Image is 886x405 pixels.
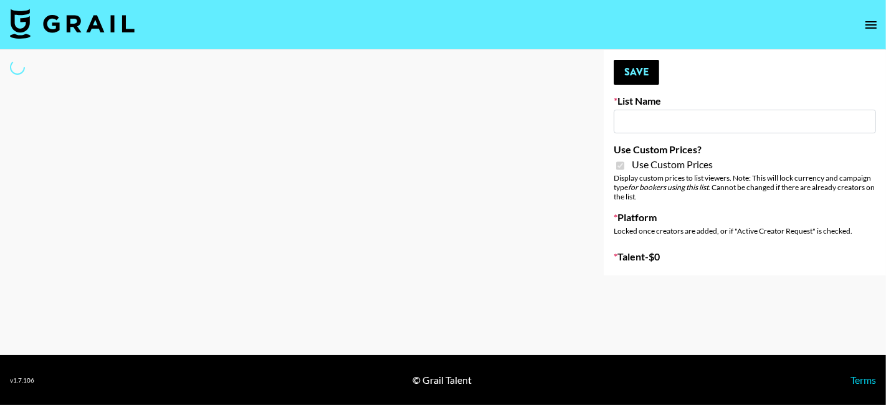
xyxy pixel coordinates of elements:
span: Use Custom Prices [632,158,713,171]
label: Use Custom Prices? [614,143,876,156]
label: Talent - $ 0 [614,250,876,263]
em: for bookers using this list [628,183,708,192]
a: Terms [850,374,876,386]
button: Save [614,60,659,85]
div: © Grail Talent [413,374,472,386]
label: List Name [614,95,876,107]
label: Platform [614,211,876,224]
img: Grail Talent [10,9,135,39]
div: v 1.7.106 [10,376,34,384]
div: Locked once creators are added, or if "Active Creator Request" is checked. [614,226,876,236]
button: open drawer [859,12,884,37]
div: Display custom prices to list viewers. Note: This will lock currency and campaign type . Cannot b... [614,173,876,201]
